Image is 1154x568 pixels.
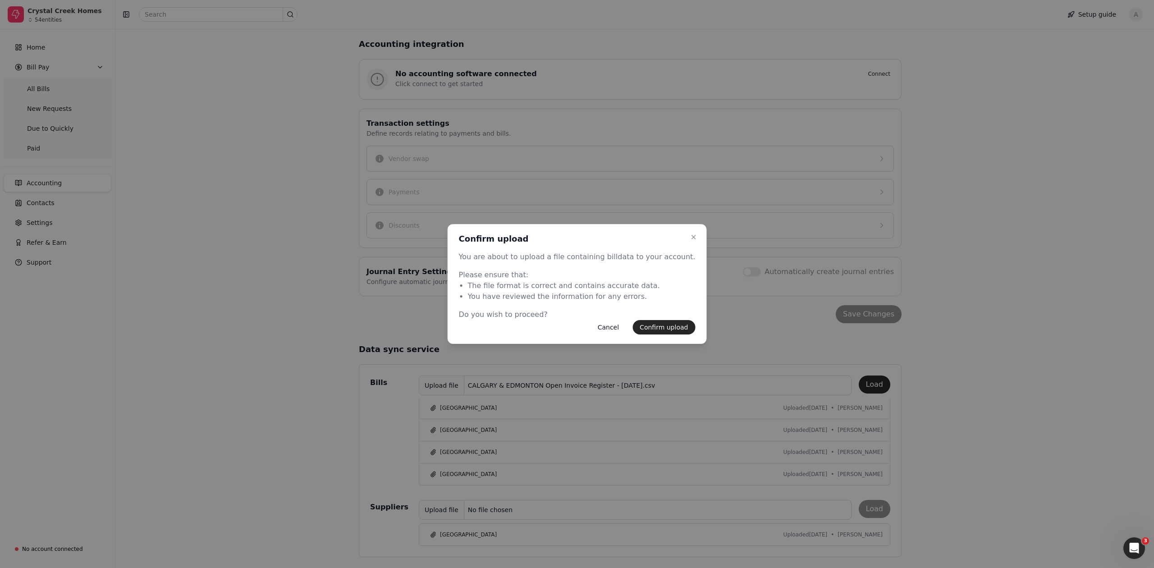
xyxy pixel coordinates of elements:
[468,280,696,291] li: The file format is correct and contains accurate data.
[459,309,696,320] p: Do you wish to proceed?
[459,270,696,280] p: Please ensure that:
[459,252,696,262] p: You are about to upload a file containing bill data to your account.
[632,320,695,334] button: Confirm upload
[459,234,529,244] h2: Confirm upload
[1142,537,1149,545] span: 3
[1123,537,1145,559] iframe: Intercom live chat
[591,320,626,334] button: Cancel
[468,291,696,302] li: You have reviewed the information for any errors.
